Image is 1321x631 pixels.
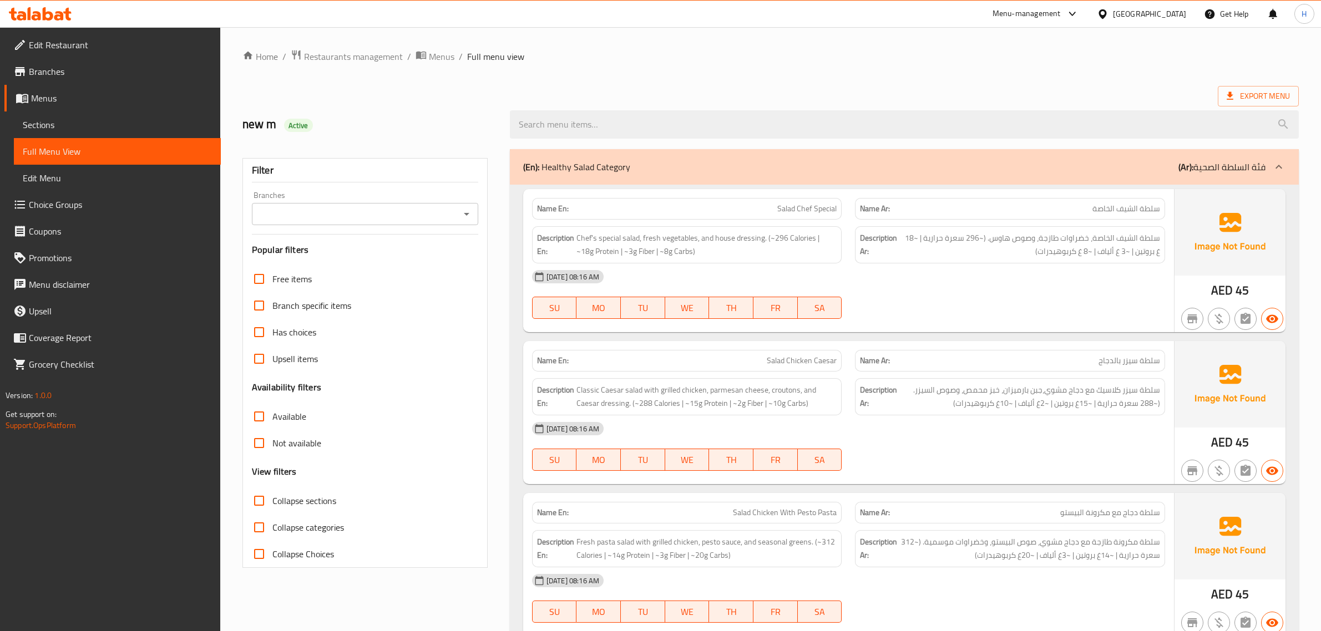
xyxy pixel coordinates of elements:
[23,145,212,158] span: Full Menu View
[6,388,33,403] span: Version:
[416,49,454,64] a: Menus
[4,245,221,271] a: Promotions
[1261,460,1283,482] button: Available
[31,91,212,105] span: Menus
[542,424,604,434] span: [DATE] 08:16 AM
[29,225,212,238] span: Coupons
[252,381,321,394] h3: Availability filters
[467,50,524,63] span: Full menu view
[510,110,1299,139] input: search
[4,32,221,58] a: Edit Restaurant
[709,449,753,471] button: TH
[537,452,573,468] span: SU
[6,418,76,432] a: Support.OpsPlatform
[625,452,661,468] span: TU
[23,171,212,185] span: Edit Menu
[670,452,705,468] span: WE
[242,50,278,63] a: Home
[1060,507,1160,518] span: سلطة دجاج مع مكرونة البيستو
[29,358,212,371] span: Grocery Checklist
[4,271,221,298] a: Menu disclaimer
[282,50,286,63] li: /
[29,304,212,318] span: Upsell
[29,278,212,291] span: Menu disclaimer
[537,507,569,518] strong: Name En:
[1181,460,1203,482] button: Not branch specific item
[1181,308,1203,330] button: Not branch specific item
[1099,355,1160,367] span: سلطة سيزر بالدجاج
[252,465,297,478] h3: View filters
[537,231,574,258] strong: Description En:
[407,50,411,63] li: /
[1175,493,1285,579] img: Ae5nvW7+0k+MAAAAAElFTkSuQmCC
[532,297,577,319] button: SU
[665,601,710,623] button: WE
[242,49,1299,64] nav: breadcrumb
[29,251,212,264] span: Promotions
[291,49,403,64] a: Restaurants management
[34,388,52,403] span: 1.0.0
[1234,308,1257,330] button: Not has choices
[537,383,574,410] strong: Description En:
[581,452,616,468] span: MO
[14,111,221,138] a: Sections
[758,452,793,468] span: FR
[252,159,478,182] div: Filter
[1302,8,1307,20] span: H
[709,297,753,319] button: TH
[14,165,221,191] a: Edit Menu
[542,272,604,282] span: [DATE] 08:16 AM
[532,449,577,471] button: SU
[252,243,478,256] h3: Popular filters
[272,410,306,423] span: Available
[777,203,837,215] span: Salad Chef Special
[272,521,344,534] span: Collapse categories
[709,601,753,623] button: TH
[1261,308,1283,330] button: Available
[621,449,665,471] button: TU
[1178,159,1193,175] b: (Ar):
[713,300,749,316] span: TH
[272,547,334,561] span: Collapse Choices
[798,601,842,623] button: SA
[860,231,897,258] strong: Description Ar:
[581,300,616,316] span: MO
[802,300,838,316] span: SA
[272,299,351,312] span: Branch specific items
[1092,203,1160,215] span: سلطة الشيف الخاصة
[625,300,661,316] span: TU
[1211,431,1233,453] span: AED
[4,218,221,245] a: Coupons
[272,352,318,365] span: Upsell items
[621,601,665,623] button: TU
[1208,460,1230,482] button: Purchased item
[802,452,838,468] span: SA
[767,355,837,367] span: Salad Chicken Caesar
[272,272,312,286] span: Free items
[713,452,749,468] span: TH
[429,50,454,63] span: Menus
[625,604,661,620] span: TU
[284,119,313,132] div: Active
[537,355,569,367] strong: Name En:
[576,231,837,258] span: Chef's special salad, fresh vegetables, and house dressing. (~296 Calories | ~18g Protein | ~3g F...
[4,324,221,351] a: Coverage Report
[802,604,838,620] span: SA
[537,300,573,316] span: SU
[899,231,1160,258] span: سلطة الشيف الخاصة، خضراوات طازجة، وصوص هاوس. (~296 سعرة حرارية | ~18 غ بروتين | ~3 غ ألياف | ~8 غ...
[733,507,837,518] span: Salad Chicken With Pesto Pasta
[758,300,793,316] span: FR
[798,297,842,319] button: SA
[1236,431,1249,453] span: 45
[23,118,212,131] span: Sections
[665,297,710,319] button: WE
[758,604,793,620] span: FR
[1211,583,1233,605] span: AED
[1208,308,1230,330] button: Purchased item
[860,383,897,410] strong: Description Ar:
[537,604,573,620] span: SU
[899,535,1160,562] span: سلطة مكرونة طازجة مع دجاج مشوي، صوص البيستو، وخضراوات موسمية. (~312 سعرة حرارية | ~14غ بروتين | ~...
[537,535,574,562] strong: Description En:
[576,601,621,623] button: MO
[670,300,705,316] span: WE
